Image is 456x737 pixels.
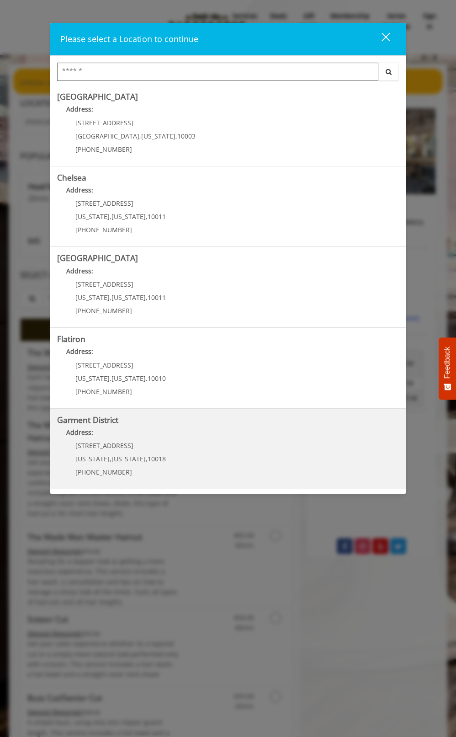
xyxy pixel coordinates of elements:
[148,293,166,302] span: 10011
[383,69,394,75] i: Search button
[146,374,148,383] span: ,
[66,267,93,275] b: Address:
[66,105,93,113] b: Address:
[57,91,138,102] b: [GEOGRAPHIC_DATA]
[75,212,110,221] span: [US_STATE]
[443,347,451,379] span: Feedback
[66,428,93,437] b: Address:
[57,172,86,183] b: Chelsea
[111,454,146,463] span: [US_STATE]
[75,361,133,369] span: [STREET_ADDRESS]
[75,199,133,208] span: [STREET_ADDRESS]
[365,30,396,48] button: close dialog
[75,468,132,476] span: [PHONE_NUMBER]
[110,212,111,221] span: ,
[57,333,85,344] b: Flatiron
[75,387,132,396] span: [PHONE_NUMBER]
[371,32,389,46] div: close dialog
[148,374,166,383] span: 10010
[110,454,111,463] span: ,
[148,212,166,221] span: 10011
[146,212,148,221] span: ,
[57,414,118,425] b: Garment District
[139,132,141,140] span: ,
[111,212,146,221] span: [US_STATE]
[111,374,146,383] span: [US_STATE]
[75,441,133,450] span: [STREET_ADDRESS]
[146,293,148,302] span: ,
[75,374,110,383] span: [US_STATE]
[57,63,399,85] div: Center Select
[66,186,93,194] b: Address:
[66,347,93,356] b: Address:
[141,132,175,140] span: [US_STATE]
[110,374,111,383] span: ,
[175,132,177,140] span: ,
[75,306,132,315] span: [PHONE_NUMBER]
[75,280,133,288] span: [STREET_ADDRESS]
[57,252,138,263] b: [GEOGRAPHIC_DATA]
[110,293,111,302] span: ,
[75,293,110,302] span: [US_STATE]
[146,454,148,463] span: ,
[75,132,139,140] span: [GEOGRAPHIC_DATA]
[439,337,456,400] button: Feedback - Show survey
[75,454,110,463] span: [US_STATE]
[57,63,379,81] input: Search Center
[75,145,132,154] span: [PHONE_NUMBER]
[111,293,146,302] span: [US_STATE]
[75,225,132,234] span: [PHONE_NUMBER]
[148,454,166,463] span: 10018
[177,132,196,140] span: 10003
[60,33,198,44] span: Please select a Location to continue
[75,118,133,127] span: [STREET_ADDRESS]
